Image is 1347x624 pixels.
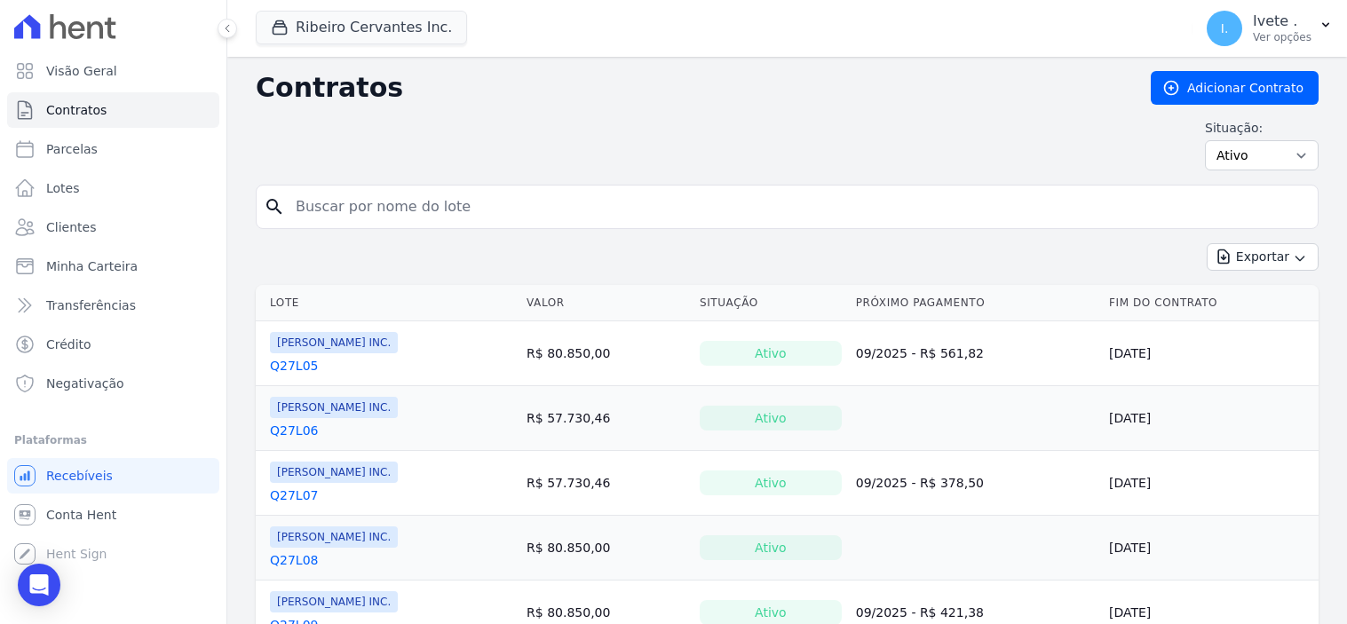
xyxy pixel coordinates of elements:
[46,218,96,236] span: Clientes
[7,131,219,167] a: Parcelas
[46,179,80,197] span: Lotes
[46,62,117,80] span: Visão Geral
[270,551,318,569] a: Q27L08
[700,535,842,560] div: Ativo
[46,336,91,353] span: Crédito
[264,196,285,217] i: search
[46,257,138,275] span: Minha Carteira
[856,476,984,490] a: 09/2025 - R$ 378,50
[1151,71,1319,105] a: Adicionar Contrato
[7,170,219,206] a: Lotes
[856,605,984,620] a: 09/2025 - R$ 421,38
[270,332,398,353] span: [PERSON_NAME] INC.
[700,406,842,430] div: Ativo
[1207,243,1319,271] button: Exportar
[46,375,124,392] span: Negativação
[7,366,219,401] a: Negativação
[1102,386,1319,451] td: [DATE]
[519,451,693,516] td: R$ 57.730,46
[7,288,219,323] a: Transferências
[270,526,398,548] span: [PERSON_NAME] INC.
[270,591,398,612] span: [PERSON_NAME] INC.
[1205,119,1319,137] label: Situação:
[856,346,984,360] a: 09/2025 - R$ 561,82
[270,462,398,483] span: [PERSON_NAME] INC.
[256,285,519,321] th: Lote
[693,285,849,321] th: Situação
[1253,12,1311,30] p: Ivete .
[7,249,219,284] a: Minha Carteira
[1253,30,1311,44] p: Ver opções
[46,467,113,485] span: Recebíveis
[519,386,693,451] td: R$ 57.730,46
[46,101,107,119] span: Contratos
[519,321,693,386] td: R$ 80.850,00
[18,564,60,606] div: Open Intercom Messenger
[270,422,318,439] a: Q27L06
[270,486,318,504] a: Q27L07
[519,516,693,581] td: R$ 80.850,00
[519,285,693,321] th: Valor
[849,285,1102,321] th: Próximo Pagamento
[46,506,116,524] span: Conta Hent
[1102,285,1319,321] th: Fim do Contrato
[1102,321,1319,386] td: [DATE]
[1102,451,1319,516] td: [DATE]
[46,140,98,158] span: Parcelas
[1102,516,1319,581] td: [DATE]
[7,497,219,533] a: Conta Hent
[1221,22,1229,35] span: I.
[270,397,398,418] span: [PERSON_NAME] INC.
[700,470,842,495] div: Ativo
[7,209,219,245] a: Clientes
[14,430,212,451] div: Plataformas
[285,189,1311,225] input: Buscar por nome do lote
[256,72,1122,104] h2: Contratos
[270,357,318,375] a: Q27L05
[1192,4,1347,53] button: I. Ivete . Ver opções
[7,92,219,128] a: Contratos
[7,53,219,89] a: Visão Geral
[256,11,467,44] button: Ribeiro Cervantes Inc.
[7,327,219,362] a: Crédito
[7,458,219,494] a: Recebíveis
[46,296,136,314] span: Transferências
[700,341,842,366] div: Ativo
